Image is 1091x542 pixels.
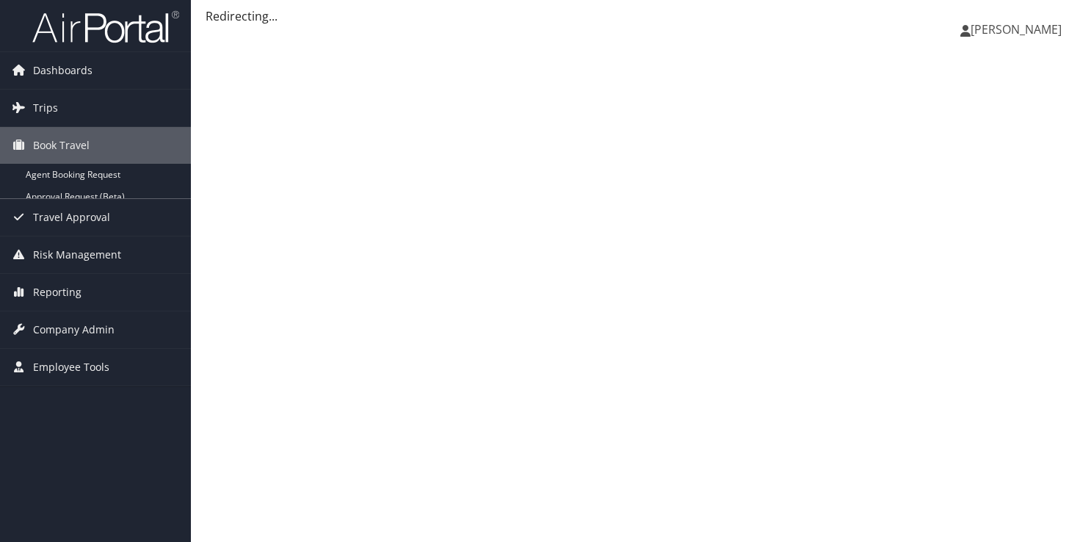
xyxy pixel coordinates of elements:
[971,21,1062,37] span: [PERSON_NAME]
[33,349,109,386] span: Employee Tools
[33,127,90,164] span: Book Travel
[33,274,81,311] span: Reporting
[32,10,179,44] img: airportal-logo.png
[33,199,110,236] span: Travel Approval
[206,7,1076,25] div: Redirecting...
[33,52,93,89] span: Dashboards
[33,236,121,273] span: Risk Management
[960,7,1076,51] a: [PERSON_NAME]
[33,311,115,348] span: Company Admin
[33,90,58,126] span: Trips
